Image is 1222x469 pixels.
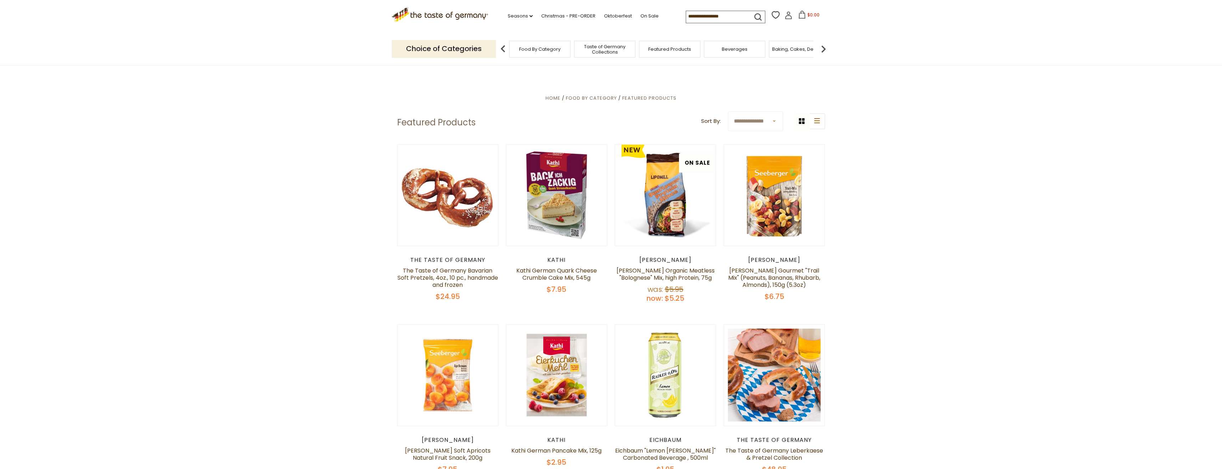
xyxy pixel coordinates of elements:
[547,457,566,467] span: $2.95
[701,117,721,126] label: Sort By:
[436,291,460,301] span: $24.95
[615,145,716,246] img: Lamotte Organic Meatless "Bolognese" Mix, high Protein, 75g
[397,256,499,264] div: The Taste of Germany
[405,446,491,462] a: [PERSON_NAME] Soft Apricots Natural Fruit Snack, 200g
[765,291,784,301] span: $6.75
[665,293,684,303] span: $5.25
[615,436,716,444] div: Eichbaum
[615,446,716,462] a: Eichbaum "Lemon [PERSON_NAME]" Carbonated Beverage , 500ml
[546,95,561,101] a: Home
[516,266,597,282] a: Kathi German Quark Cheese Crumble Cake Mix, 545g
[506,256,608,264] div: Kathi
[511,446,602,455] a: Kathi German Pancake Mix, 125g
[807,12,820,18] span: $0.00
[541,12,595,20] a: Christmas - PRE-ORDER
[397,436,499,444] div: [PERSON_NAME]
[615,325,716,426] img: Eichbaum "Lemon Radler" Carbonated Beverage , 500ml
[506,436,608,444] div: Kathi
[397,117,476,128] h1: Featured Products
[397,266,498,289] a: The Taste of Germany Bavarian Soft Pretzels, 4oz., 10 pc., handmade and frozen
[724,325,825,426] img: The Taste of Germany Leberkaese & Pretzel Collection
[547,284,566,294] span: $7.95
[506,145,607,246] img: Kathi German Quark Cheese Crumble Cake Mix, 545g
[496,42,510,56] img: previous arrow
[615,256,716,264] div: [PERSON_NAME]
[647,293,663,303] label: Now:
[397,325,498,426] img: Seeberger Soft Apricots
[725,446,823,462] a: The Taste of Germany Leberkaese & Pretzel Collection
[724,145,825,246] img: Seeberger Gourmet "Trail Mix" (Peanuts, Bananas, Rhubarb, Almonds), 150g (5.3oz)
[519,46,561,52] a: Food By Category
[506,325,607,426] img: Kathi German Pancake Mix, 125g
[622,95,676,101] a: Featured Products
[816,42,831,56] img: next arrow
[772,46,827,52] a: Baking, Cakes, Desserts
[566,95,617,101] a: Food By Category
[724,436,825,444] div: The Taste of Germany
[604,12,632,20] a: Oktoberfest
[724,256,825,264] div: [PERSON_NAME]
[392,40,496,58] p: Choice of Categories
[508,12,533,20] a: Seasons
[728,266,820,289] a: [PERSON_NAME] Gourmet "Trail Mix" (Peanuts, Bananas, Rhubarb, Almonds), 150g (5.3oz)
[576,44,633,55] a: Taste of Germany Collections
[648,284,663,294] label: Was:
[722,46,747,52] a: Beverages
[397,145,498,246] img: The Taste of Germany Bavarian Soft Pretzels, 4oz., 10 pc., handmade and frozen
[648,46,691,52] a: Featured Products
[640,12,659,20] a: On Sale
[617,266,715,282] a: [PERSON_NAME] Organic Meatless "Bolognese" Mix, high Protein, 75g
[665,284,683,294] span: $5.95
[794,11,824,21] button: $0.00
